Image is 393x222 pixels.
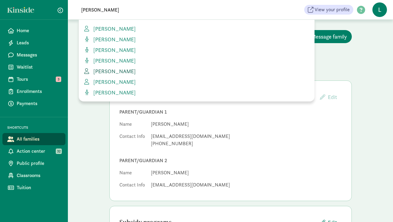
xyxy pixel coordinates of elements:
[311,32,347,41] span: Message family
[17,100,61,107] span: Payments
[17,184,61,191] span: Tuition
[151,133,342,140] div: [EMAIL_ADDRESS][DOMAIN_NAME]
[2,37,65,49] a: Leads
[119,133,146,150] dt: Contact Info
[363,193,393,222] iframe: Chat Widget
[151,140,342,147] div: [PHONE_NUMBER]
[2,157,65,169] a: Public profile
[2,169,65,182] a: Classrooms
[17,172,61,179] span: Classrooms
[151,121,342,128] dd: [PERSON_NAME]
[91,78,136,85] span: [PERSON_NAME]
[91,46,136,53] span: [PERSON_NAME]
[91,25,136,32] span: [PERSON_NAME]
[56,149,62,154] span: 32
[315,91,342,104] button: Edit
[78,4,248,16] input: Search for a family, child or location
[17,27,61,34] span: Home
[2,49,65,61] a: Messages
[2,85,65,97] a: Enrollments
[17,39,61,46] span: Leads
[119,108,342,116] div: Parent/guardian 1
[91,36,136,43] span: [PERSON_NAME]
[372,2,387,17] span: L
[17,148,61,155] span: Action center
[91,68,136,75] span: [PERSON_NAME]
[17,63,61,71] span: Waitlist
[328,94,337,101] span: Edit
[2,25,65,37] a: Home
[17,76,61,83] span: Tours
[119,157,342,164] div: Parent/guardian 2
[151,169,342,176] dd: [PERSON_NAME]
[2,97,65,110] a: Payments
[56,77,61,82] span: 3
[2,61,65,73] a: Waitlist
[91,57,136,64] span: [PERSON_NAME]
[119,121,146,130] dt: Name
[304,5,353,15] a: View your profile
[298,30,352,43] button: Message family
[84,35,310,43] a: [PERSON_NAME]
[17,160,61,167] span: Public profile
[84,56,310,65] a: [PERSON_NAME]
[84,78,310,86] a: [PERSON_NAME]
[2,145,65,157] a: Action center 32
[84,88,310,97] a: [PERSON_NAME]
[2,182,65,194] a: Tuition
[315,6,350,13] span: View your profile
[119,169,146,179] dt: Name
[17,88,61,95] span: Enrollments
[84,67,310,75] a: [PERSON_NAME]
[17,51,61,59] span: Messages
[84,25,310,33] a: [PERSON_NAME]
[17,135,61,143] span: All families
[84,46,310,54] a: [PERSON_NAME]
[91,89,136,96] span: [PERSON_NAME]
[2,73,65,85] a: Tours 3
[151,181,342,189] div: [EMAIL_ADDRESS][DOMAIN_NAME]
[2,133,65,145] a: All families
[119,181,146,191] dt: Contact Info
